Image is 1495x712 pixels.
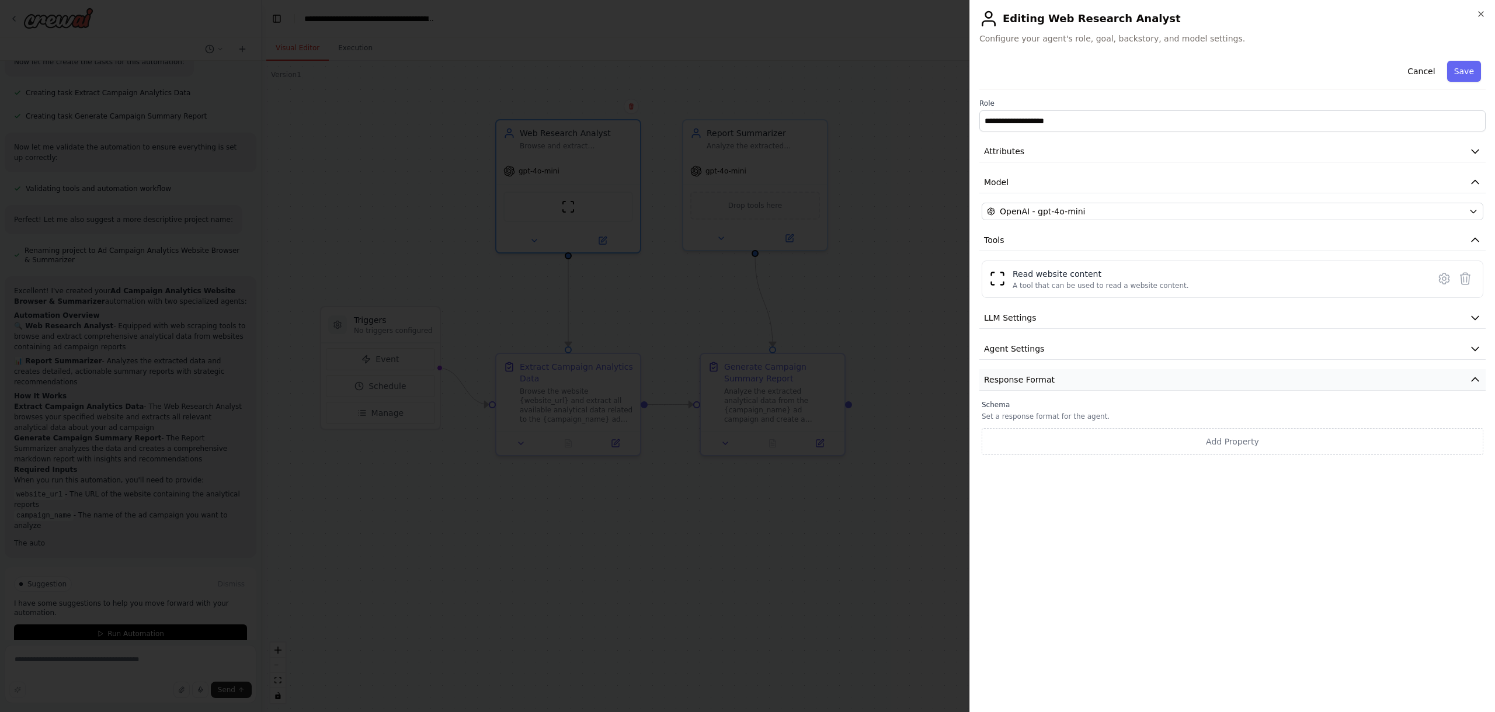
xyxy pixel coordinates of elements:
[1455,268,1476,289] button: Delete tool
[979,230,1486,251] button: Tools
[1000,206,1085,217] span: OpenAI - gpt-4o-mini
[989,270,1006,287] img: ScrapeWebsiteTool
[1013,268,1189,280] div: Read website content
[979,338,1486,360] button: Agent Settings
[979,369,1486,391] button: Response Format
[979,141,1486,162] button: Attributes
[979,9,1486,28] h2: Editing Web Research Analyst
[982,428,1483,455] button: Add Property
[979,307,1486,329] button: LLM Settings
[982,412,1483,421] p: Set a response format for the agent.
[982,203,1483,220] button: OpenAI - gpt-4o-mini
[1400,61,1442,82] button: Cancel
[1447,61,1481,82] button: Save
[984,374,1055,385] span: Response Format
[979,99,1486,108] label: Role
[984,176,1009,188] span: Model
[982,400,1483,409] label: Schema
[984,234,1004,246] span: Tools
[984,343,1044,355] span: Agent Settings
[979,33,1486,44] span: Configure your agent's role, goal, backstory, and model settings.
[984,145,1024,157] span: Attributes
[1013,281,1189,290] div: A tool that can be used to read a website content.
[1434,268,1455,289] button: Configure tool
[979,172,1486,193] button: Model
[984,312,1037,324] span: LLM Settings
